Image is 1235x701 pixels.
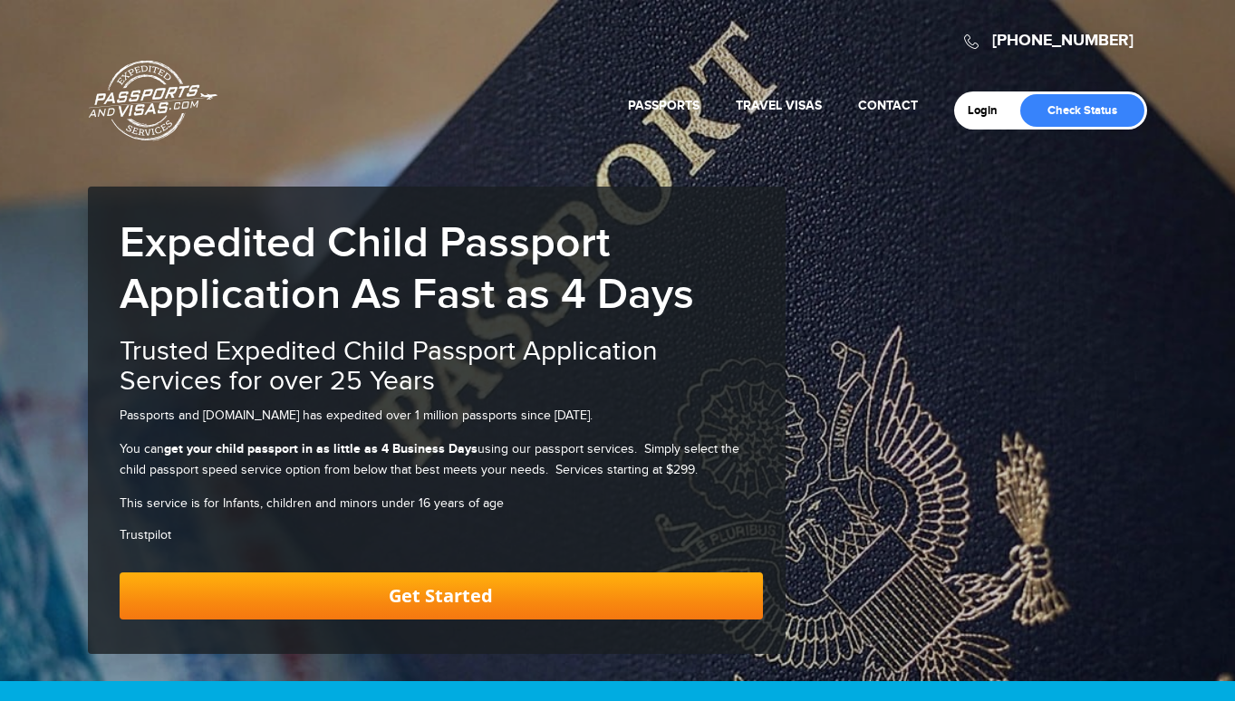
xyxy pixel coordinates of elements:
h2: Trusted Expedited Child Passport Application Services for over 25 Years [120,337,763,397]
a: Check Status [1020,94,1144,127]
a: [PHONE_NUMBER] [992,31,1134,51]
a: Passports & [DOMAIN_NAME] [89,60,217,141]
a: Get Started [120,572,763,619]
strong: get your child passport in as little as 4 Business Days [164,441,478,456]
a: Travel Visas [736,98,822,113]
p: Passports and [DOMAIN_NAME] has expedited over 1 million passports since [DATE]. [120,406,763,426]
b: Expedited Child Passport Application As Fast as 4 Days [120,217,694,321]
a: Login [968,103,1010,118]
p: This service is for Infants, children and minors under 16 years of age [120,494,763,514]
a: Trustpilot [120,528,171,543]
p: You can using our passport services. Simply select the child passport speed service option from b... [120,439,763,480]
a: Contact [858,98,918,113]
a: Passports [628,98,700,113]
